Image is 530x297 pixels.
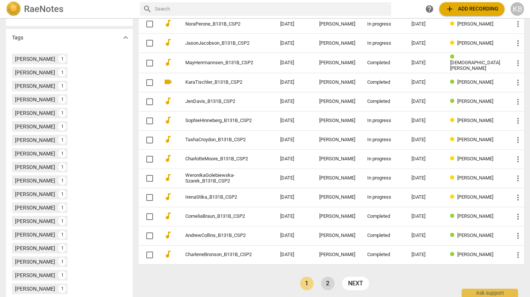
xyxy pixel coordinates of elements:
[411,252,438,258] div: [DATE]
[450,118,457,123] span: Review status: in progress
[58,190,66,198] div: 1
[185,252,253,258] a: CharleneBronson_B131B_CSP2
[58,258,66,266] div: 1
[6,2,134,17] a: LogoRaeNotes
[367,60,399,66] div: Completed
[411,156,438,162] div: [DATE]
[411,194,438,200] div: [DATE]
[450,156,457,161] span: Review status: in progress
[457,194,493,200] span: [PERSON_NAME]
[120,32,131,43] button: Show more
[450,194,457,200] span: Review status: in progress
[185,233,253,238] a: AndrewCollins_B131B_CSP2
[367,252,399,258] div: Completed
[185,173,253,184] a: WeronikaGolebiewska-Szarek_B131B_CSP2
[15,136,55,144] div: [PERSON_NAME]
[15,96,55,103] div: [PERSON_NAME]
[450,98,457,104] span: Review status: completed
[319,194,355,200] div: [PERSON_NAME]
[58,136,66,144] div: 1
[58,285,66,293] div: 1
[274,149,313,169] td: [DATE]
[367,21,399,27] div: In progress
[367,175,399,181] div: In progress
[15,150,55,157] div: [PERSON_NAME]
[450,40,457,46] span: Review status: in progress
[274,226,313,245] td: [DATE]
[513,250,522,259] span: more_vert
[15,190,55,198] div: [PERSON_NAME]
[319,252,355,258] div: [PERSON_NAME]
[450,54,457,60] span: Review status: completed
[450,60,500,71] span: [DEMOGRAPHIC_DATA][PERSON_NAME]
[457,213,493,219] span: [PERSON_NAME]
[513,20,522,29] span: more_vert
[450,137,457,142] span: Review status: in progress
[513,116,522,125] span: more_vert
[58,95,66,104] div: 1
[12,34,23,42] p: Tags
[513,59,522,68] span: more_vert
[274,92,313,111] td: [DATE]
[15,204,55,211] div: [PERSON_NAME]
[185,156,253,162] a: CharlotteMoore_B131B_CSP2
[185,214,253,219] a: CorneliaBraun_B131B_CSP2
[457,40,493,46] span: [PERSON_NAME]
[457,175,493,181] span: [PERSON_NAME]
[274,73,313,92] td: [DATE]
[58,109,66,117] div: 1
[164,96,173,106] span: audiotrack
[367,156,399,162] div: In progress
[58,176,66,185] div: 1
[143,5,152,14] span: search
[445,5,498,14] span: Add recording
[450,213,457,219] span: Review status: completed
[411,175,438,181] div: [DATE]
[58,55,66,63] div: 1
[367,194,399,200] div: In progress
[274,130,313,149] td: [DATE]
[425,5,434,14] span: help
[15,69,55,76] div: [PERSON_NAME]
[6,2,21,17] img: Logo
[58,149,66,158] div: 1
[58,82,66,90] div: 1
[457,98,493,104] span: [PERSON_NAME]
[513,97,522,106] span: more_vert
[185,99,253,104] a: JenDavis_B131B_CSP2
[58,217,66,225] div: 1
[411,80,438,85] div: [DATE]
[321,277,335,290] a: Page 2
[164,211,173,220] span: audiotrack
[411,60,438,66] div: [DATE]
[274,15,313,34] td: [DATE]
[15,177,55,184] div: [PERSON_NAME]
[367,137,399,143] div: In progress
[300,277,314,290] a: Page 1 is your current page
[411,21,438,27] div: [DATE]
[319,41,355,46] div: [PERSON_NAME]
[319,60,355,66] div: [PERSON_NAME]
[274,53,313,73] td: [DATE]
[411,214,438,219] div: [DATE]
[457,79,493,85] span: [PERSON_NAME]
[185,80,253,85] a: KaraTischler_B131B_CSP2
[185,60,253,66] a: MayHerrmannsen_B131B_CSP2
[164,38,173,47] span: audiotrack
[274,207,313,226] td: [DATE]
[15,231,55,238] div: [PERSON_NAME]
[439,2,504,16] button: Upload
[164,231,173,240] span: audiotrack
[155,3,388,15] input: Search
[513,39,522,48] span: more_vert
[319,80,355,85] div: [PERSON_NAME]
[274,34,313,53] td: [DATE]
[367,214,399,219] div: Completed
[367,41,399,46] div: In progress
[510,2,524,16] button: KB
[411,99,438,104] div: [DATE]
[274,111,313,130] td: [DATE]
[411,137,438,143] div: [DATE]
[457,118,493,123] span: [PERSON_NAME]
[185,118,253,124] a: SophieHinneberg_B131B_CSP2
